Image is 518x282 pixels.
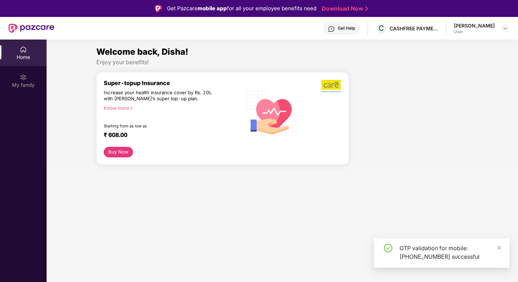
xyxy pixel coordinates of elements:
span: right [129,106,133,110]
div: Get Pazcare for all your employee benefits need [167,4,317,13]
img: svg+xml;base64,PHN2ZyB3aWR0aD0iMjAiIGhlaWdodD0iMjAiIHZpZXdCb3g9IjAgMCAyMCAyMCIgZmlsbD0ibm9uZSIgeG... [20,74,27,81]
span: Welcome back, Disha! [96,47,188,57]
div: Get Help [338,25,355,31]
div: [PERSON_NAME] [454,22,495,29]
div: Super-topup Insurance [104,79,242,86]
a: Download Now [322,5,366,12]
div: ₹ 608.00 [104,131,235,140]
div: User [454,29,495,35]
img: Logo [155,5,162,12]
img: svg+xml;base64,PHN2ZyBpZD0iRHJvcGRvd24tMzJ4MzIiIHhtbG5zPSJodHRwOi8vd3d3LnczLm9yZy8yMDAwL3N2ZyIgd2... [502,25,508,31]
div: Know more [104,105,238,110]
div: CASHFREE PAYMENTS INDIA PVT. LTD. [390,25,439,32]
div: Starting from as low as [104,124,212,128]
span: check-circle [384,244,392,252]
img: svg+xml;base64,PHN2ZyBpZD0iSGVscC0zMngzMiIgeG1sbnM9Imh0dHA6Ly93d3cudzMub3JnLzIwMDAvc3ZnIiB3aWR0aD... [328,25,335,32]
strong: mobile app [198,5,227,12]
span: close [497,245,502,250]
img: svg+xml;base64,PHN2ZyBpZD0iSG9tZSIgeG1sbnM9Imh0dHA6Ly93d3cudzMub3JnLzIwMDAvc3ZnIiB3aWR0aD0iMjAiIG... [20,46,27,53]
span: C [379,24,384,32]
div: OTP validation for mobile: [PHONE_NUMBER] successful [399,244,501,261]
img: New Pazcare Logo [8,24,54,33]
img: b5dec4f62d2307b9de63beb79f102df3.png [321,79,342,93]
button: Buy Now [104,147,133,157]
div: Enjoy your benefits! [96,59,468,66]
img: svg+xml;base64,PHN2ZyB4bWxucz0iaHR0cDovL3d3dy53My5vcmcvMjAwMC9zdmciIHhtbG5zOnhsaW5rPSJodHRwOi8vd3... [242,83,302,143]
img: Stroke [365,5,368,12]
div: Increase your health insurance cover by Rs. 20L with [PERSON_NAME]’s super top-up plan. [104,90,212,102]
